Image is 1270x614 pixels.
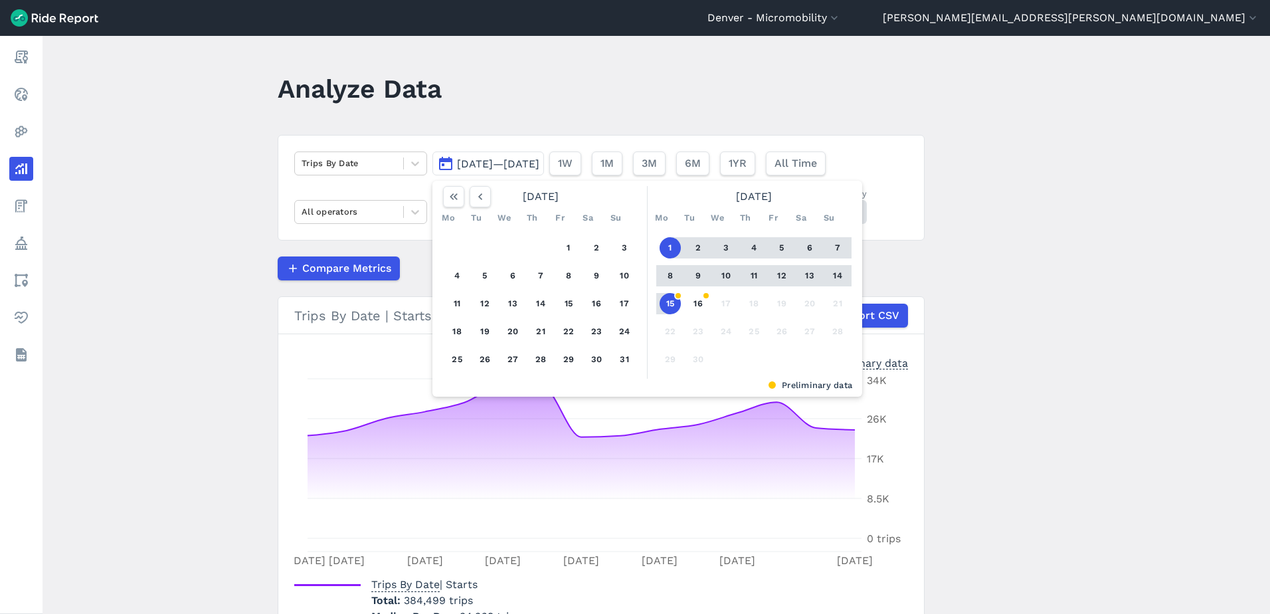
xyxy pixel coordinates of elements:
[446,265,468,286] button: 4
[883,10,1259,26] button: [PERSON_NAME][EMAIL_ADDRESS][PERSON_NAME][DOMAIN_NAME]
[502,293,523,314] button: 13
[521,207,543,229] div: Th
[707,10,841,26] button: Denver - Micromobility
[530,265,551,286] button: 7
[687,265,709,286] button: 9
[735,207,756,229] div: Th
[614,265,635,286] button: 10
[651,186,857,207] div: [DATE]
[687,237,709,258] button: 2
[660,349,681,370] button: 29
[278,256,400,280] button: Compare Metrics
[633,152,666,175] button: 3M
[586,237,607,258] button: 2
[660,265,681,286] button: 8
[774,155,817,171] span: All Time
[446,293,468,314] button: 11
[371,578,478,591] span: | Starts
[577,207,598,229] div: Sa
[9,231,33,255] a: Policy
[840,308,899,324] span: Export CSV
[707,207,728,229] div: We
[771,293,792,314] button: 19
[558,237,579,258] button: 1
[771,237,792,258] button: 5
[660,321,681,342] button: 22
[558,293,579,314] button: 15
[407,554,443,567] tspan: [DATE]
[720,152,755,175] button: 1YR
[329,554,365,567] tspan: [DATE]
[278,70,442,107] h1: Analyze Data
[600,155,614,171] span: 1M
[9,157,33,181] a: Analyze
[687,349,709,370] button: 30
[494,207,515,229] div: We
[743,321,765,342] button: 25
[715,293,737,314] button: 17
[558,349,579,370] button: 29
[502,265,523,286] button: 6
[9,82,33,106] a: Realtime
[558,155,573,171] span: 1W
[404,594,473,607] span: 384,499 trips
[715,321,737,342] button: 24
[771,265,792,286] button: 12
[9,268,33,292] a: Areas
[558,265,579,286] button: 8
[867,532,901,545] tspan: 0 trips
[679,207,700,229] div: Tu
[729,155,747,171] span: 1YR
[827,293,848,314] button: 21
[466,207,487,229] div: Tu
[586,349,607,370] button: 30
[9,343,33,367] a: Datasets
[11,9,98,27] img: Ride Report
[799,293,820,314] button: 20
[719,554,755,567] tspan: [DATE]
[530,321,551,342] button: 21
[457,157,539,170] span: [DATE]—[DATE]
[790,207,812,229] div: Sa
[827,321,848,342] button: 28
[371,574,440,592] span: Trips By Date
[743,293,765,314] button: 18
[743,265,765,286] button: 11
[614,237,635,258] button: 3
[763,207,784,229] div: Fr
[687,293,709,314] button: 16
[642,554,678,567] tspan: [DATE]
[687,321,709,342] button: 23
[766,152,826,175] button: All Time
[614,293,635,314] button: 17
[799,321,820,342] button: 27
[837,554,873,567] tspan: [DATE]
[660,293,681,314] button: 15
[614,321,635,342] button: 24
[586,265,607,286] button: 9
[446,349,468,370] button: 25
[438,186,644,207] div: [DATE]
[549,207,571,229] div: Fr
[9,45,33,69] a: Report
[9,120,33,144] a: Heatmaps
[799,265,820,286] button: 13
[530,293,551,314] button: 14
[642,155,657,171] span: 3M
[827,265,848,286] button: 14
[294,304,908,328] div: Trips By Date | Starts
[442,379,852,391] div: Preliminary data
[302,260,391,276] span: Compare Metrics
[867,492,889,505] tspan: 8.5K
[290,554,325,567] tspan: [DATE]
[474,293,496,314] button: 12
[9,194,33,218] a: Fees
[614,349,635,370] button: 31
[867,413,887,425] tspan: 26K
[502,321,523,342] button: 20
[474,321,496,342] button: 19
[827,237,848,258] button: 7
[474,265,496,286] button: 5
[676,152,709,175] button: 6M
[371,594,404,607] span: Total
